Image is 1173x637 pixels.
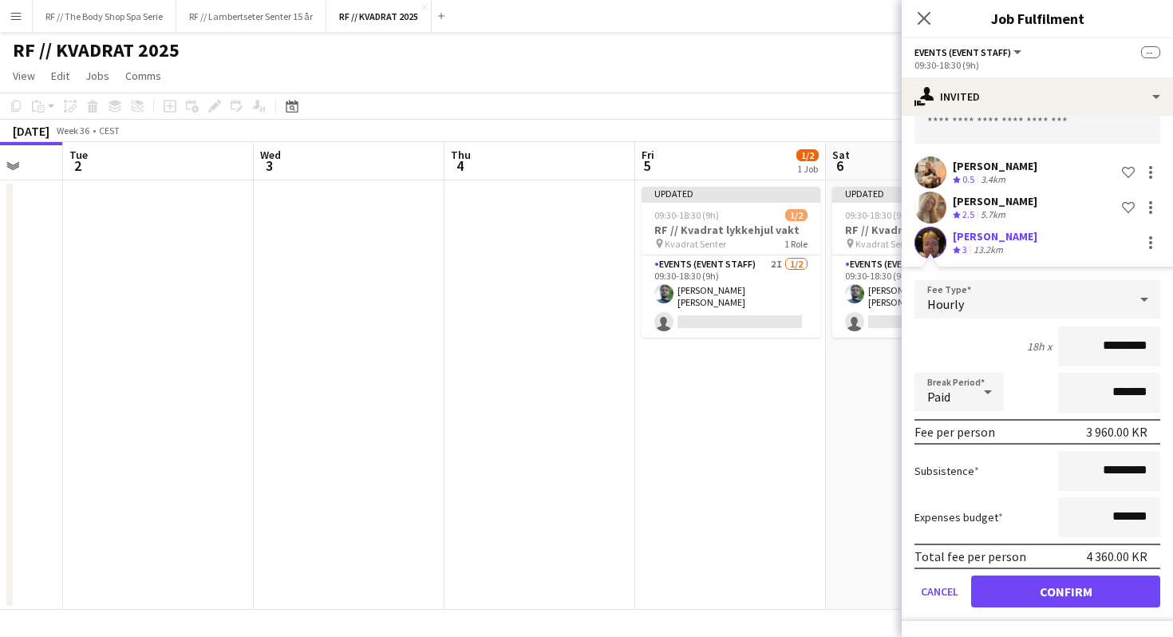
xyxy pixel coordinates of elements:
h3: RF // Kvadrat lykkehjul vakt [832,223,1011,237]
button: RF // The Body Shop Spa Serie [33,1,176,32]
app-job-card: Updated09:30-18:30 (9h)1/2RF // Kvadrat lykkehjul vakt Kvadrat Senter1 RoleEvents (Event Staff)2I... [642,187,820,338]
div: 09:30-18:30 (9h) [914,59,1160,71]
a: View [6,65,41,86]
a: Jobs [79,65,116,86]
app-card-role: Events (Event Staff)2I2A1/209:30-18:30 (9h)[PERSON_NAME] [PERSON_NAME] [832,255,1011,338]
span: 3 [258,156,281,175]
span: 5 [639,156,654,175]
div: 13.2km [970,243,1006,257]
span: Events (Event Staff) [914,46,1011,58]
button: RF // KVADRAT 2025 [326,1,432,32]
div: Updated [832,187,1011,200]
span: Week 36 [53,125,93,136]
div: 4 360.00 KR [1086,548,1147,564]
div: [DATE] [13,123,49,139]
span: 3 [962,243,967,255]
a: Edit [45,65,76,86]
span: 4 [448,156,471,175]
div: Updated [642,187,820,200]
div: [PERSON_NAME] [953,159,1037,173]
label: Expenses budget [914,510,1003,524]
label: Subsistence [914,464,979,478]
span: 2.5 [962,208,974,220]
div: 18h x [1027,339,1052,354]
span: 09:30-18:30 (9h) [845,209,910,221]
span: Kvadrat Senter [855,238,917,250]
button: Cancel [914,576,965,607]
div: CEST [99,125,120,136]
span: Fri [642,148,654,162]
div: 5.7km [977,208,1009,222]
span: Hourly [927,296,964,312]
span: View [13,69,35,83]
app-card-role: Events (Event Staff)2I1/209:30-18:30 (9h)[PERSON_NAME] [PERSON_NAME] [642,255,820,338]
div: Total fee per person [914,548,1026,564]
div: [PERSON_NAME] [953,229,1037,243]
button: Confirm [971,576,1160,607]
span: Paid [927,389,950,405]
span: 1/2 [796,149,819,161]
div: 3 960.00 KR [1086,424,1147,440]
span: 0.5 [962,173,974,185]
div: 3.4km [977,173,1009,187]
span: 1 Role [784,238,808,250]
span: Jobs [85,69,109,83]
h1: RF // KVADRAT 2025 [13,38,180,62]
span: 1/2 [785,209,808,221]
h3: RF // Kvadrat lykkehjul vakt [642,223,820,237]
span: Tue [69,148,88,162]
div: 1 Job [797,163,818,175]
span: Comms [125,69,161,83]
button: Events (Event Staff) [914,46,1024,58]
span: Sat [832,148,850,162]
span: Thu [451,148,471,162]
span: -- [1141,46,1160,58]
div: Invited [902,77,1173,116]
app-job-card: Updated09:30-18:30 (9h)1/2RF // Kvadrat lykkehjul vakt Kvadrat Senter1 RoleEvents (Event Staff)2I... [832,187,1011,338]
span: Wed [260,148,281,162]
a: Comms [119,65,168,86]
span: 2 [67,156,88,175]
span: 6 [830,156,850,175]
span: Kvadrat Senter [665,238,726,250]
span: Edit [51,69,69,83]
button: RF // Lambertseter Senter 15 år [176,1,326,32]
div: Fee per person [914,424,995,440]
div: [PERSON_NAME] [953,194,1037,208]
h3: Job Fulfilment [902,8,1173,29]
span: 09:30-18:30 (9h) [654,209,719,221]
